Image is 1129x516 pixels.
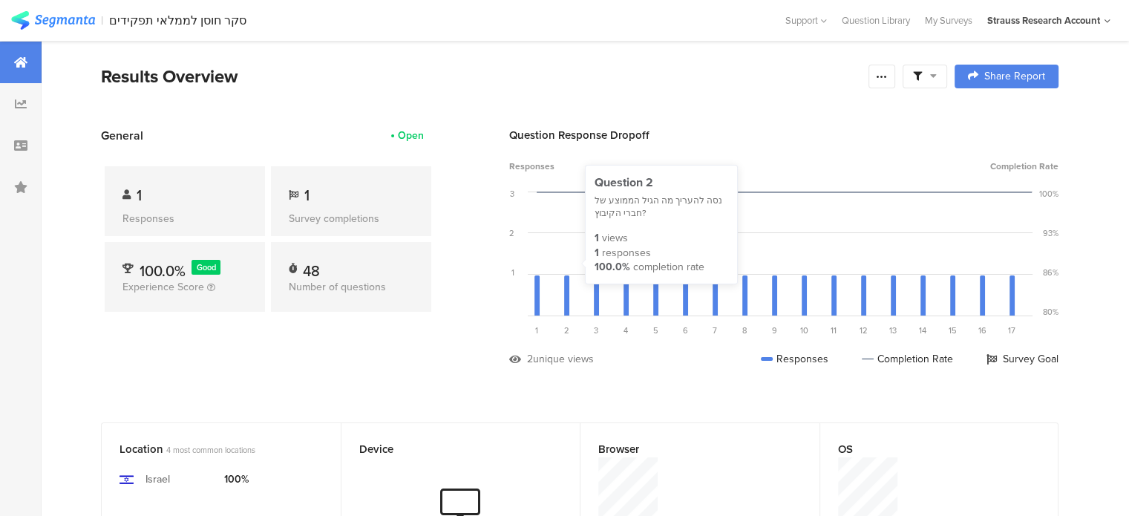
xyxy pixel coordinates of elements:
[713,324,717,336] span: 7
[289,211,413,226] div: Survey completions
[800,324,808,336] span: 10
[359,441,538,457] div: Device
[742,324,747,336] span: 8
[831,324,837,336] span: 11
[535,324,538,336] span: 1
[101,63,861,90] div: Results Overview
[987,13,1100,27] div: Strauss Research Account
[564,324,569,336] span: 2
[862,351,953,367] div: Completion Rate
[533,351,594,367] div: unique views
[101,12,103,29] div: |
[595,174,728,191] div: Question 2
[595,231,599,246] div: 1
[602,246,651,261] div: responses
[303,260,320,275] div: 48
[527,351,533,367] div: 2
[1043,306,1058,318] div: 80%
[1043,227,1058,239] div: 93%
[838,441,1016,457] div: OS
[224,471,249,487] div: 100%
[289,279,386,295] span: Number of questions
[137,184,142,206] span: 1
[1043,267,1058,278] div: 86%
[101,127,143,144] span: General
[772,324,777,336] span: 9
[1039,188,1058,200] div: 100%
[633,260,704,275] div: completion rate
[166,444,255,456] span: 4 most common locations
[1008,324,1015,336] span: 17
[509,127,1058,143] div: Question Response Dropoff
[978,324,986,336] span: 16
[949,324,957,336] span: 15
[990,160,1058,173] span: Completion Rate
[197,261,216,273] span: Good
[304,184,310,206] span: 1
[595,260,630,275] div: 100.0%
[509,160,554,173] span: Responses
[509,227,514,239] div: 2
[398,128,424,143] div: Open
[109,13,246,27] div: סקר חוסן לממלאי תפקידים
[122,279,204,295] span: Experience Score
[595,246,599,261] div: 1
[761,351,828,367] div: Responses
[595,195,728,220] div: נסה להעריך מה הגיל הממוצע של חברי הקיבוץ?
[683,324,688,336] span: 6
[984,71,1045,82] span: Share Report
[860,324,868,336] span: 12
[122,211,247,226] div: Responses
[785,9,827,32] div: Support
[511,267,514,278] div: 1
[889,324,897,336] span: 13
[11,11,95,30] img: segmanta logo
[510,188,514,200] div: 3
[598,441,777,457] div: Browser
[653,324,658,336] span: 5
[624,324,628,336] span: 4
[602,231,628,246] div: views
[120,441,298,457] div: Location
[917,13,980,27] a: My Surveys
[834,13,917,27] a: Question Library
[986,351,1058,367] div: Survey Goal
[145,471,170,487] div: Israel
[919,324,926,336] span: 14
[140,260,186,282] span: 100.0%
[594,324,598,336] span: 3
